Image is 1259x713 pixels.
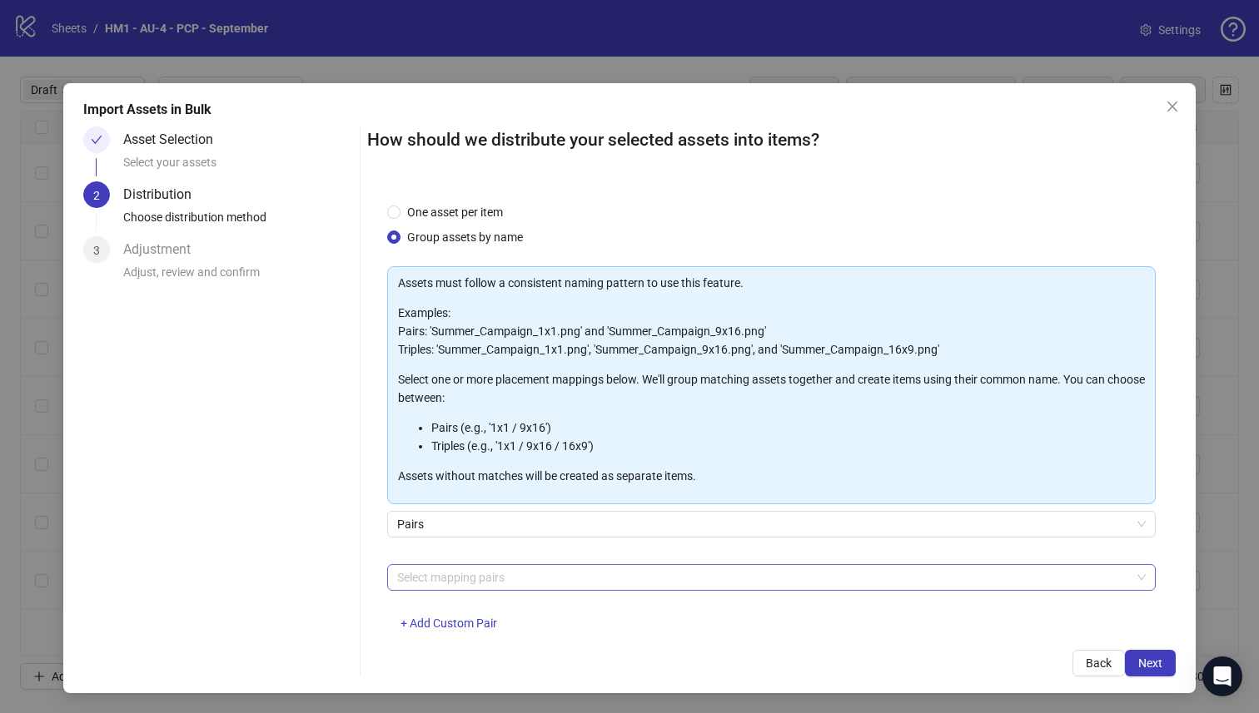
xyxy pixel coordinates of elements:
[91,134,102,146] span: check
[401,203,510,221] span: One asset per item
[83,100,1177,120] div: Import Assets in Bulk
[123,153,353,181] div: Select your assets
[431,418,1146,437] li: Pairs (e.g., '1x1 / 9x16')
[1202,656,1242,696] div: Open Intercom Messenger
[123,181,205,208] div: Distribution
[1138,656,1162,670] span: Next
[401,228,530,246] span: Group assets by name
[1125,650,1176,676] button: Next
[367,126,1177,154] h2: How should we distribute your selected assets into items?
[123,263,353,291] div: Adjust, review and confirm
[123,208,353,236] div: Choose distribution method
[398,467,1146,485] p: Assets without matches will be created as separate items.
[431,437,1146,455] li: Triples (e.g., '1x1 / 9x16 / 16x9')
[1072,650,1125,676] button: Back
[387,611,510,637] button: + Add Custom Pair
[397,512,1147,537] span: Pairs
[398,274,1146,292] p: Assets must follow a consistent naming pattern to use this feature.
[398,304,1146,359] p: Examples: Pairs: 'Summer_Campaign_1x1.png' and 'Summer_Campaign_9x16.png' Triples: 'Summer_Campai...
[123,236,204,263] div: Adjustment
[401,616,497,630] span: + Add Custom Pair
[1166,100,1179,113] span: close
[93,189,100,202] span: 2
[123,126,226,153] div: Asset Selection
[398,370,1146,407] p: Select one or more placement mappings below. We'll group matching assets together and create item...
[93,244,100,257] span: 3
[1159,93,1186,120] button: Close
[1086,656,1112,670] span: Back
